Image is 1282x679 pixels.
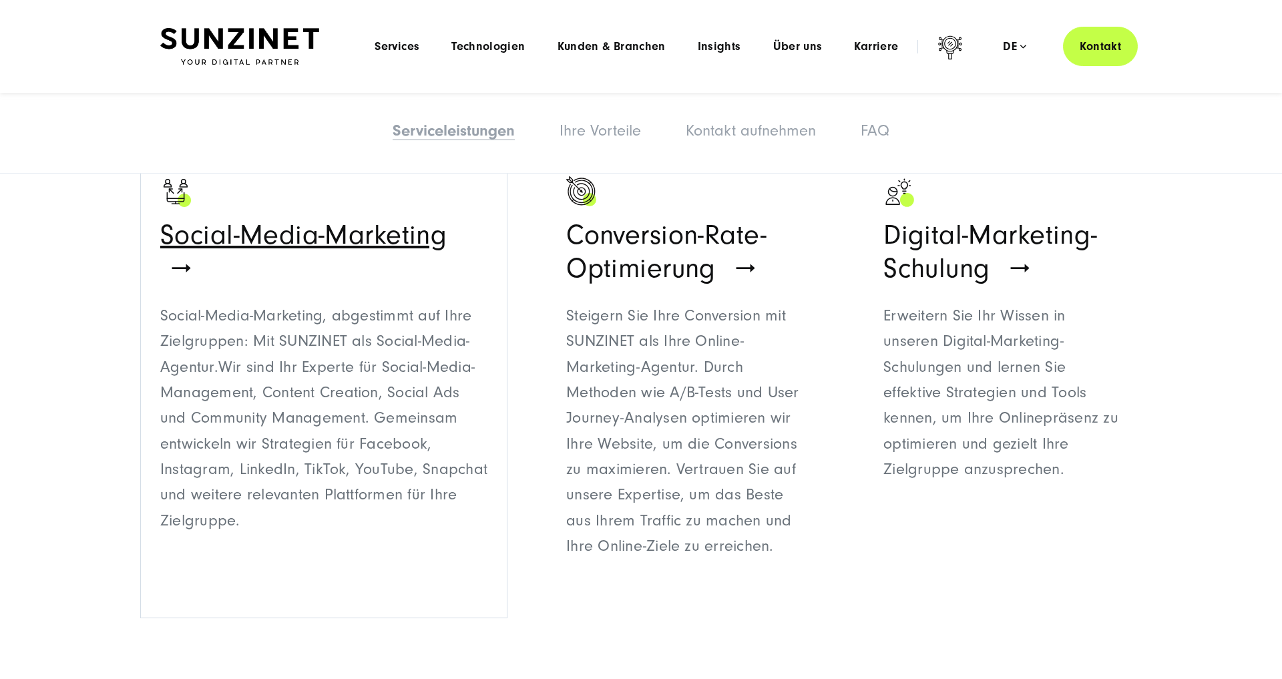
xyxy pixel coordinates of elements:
a: Karriere [854,40,898,53]
p: Erweitern Sie Ihr Wissen in unseren Digital-Marketing-Schulungen und lernen Sie effektive Strateg... [883,303,1122,483]
a: FAQ [861,122,889,140]
p: Steigern Sie Ihre Conversion mit SUNZINET als Ihre Online-Marketing-Agentur. Durch Methoden wie A... [566,303,805,559]
a: Männchen mit einer Glühbirne als Zeichen für Innovationen - Digitalagentur SUNZINET Digital-Marke... [883,176,1122,598]
a: Serviceleistungen [393,122,515,140]
span: Conversion-Rate-Optimierung [566,220,767,284]
a: Services [375,40,419,53]
a: Kontakt aufnehmen [686,122,816,140]
span: Digital-Marketing-Schulung [883,220,1098,284]
img: Schwarzer Laptop mit zwei Personen und einem grünem Akzent als Zeichen für Digital Workplace - Di... [160,176,194,210]
a: Kunden & Branchen [558,40,666,53]
div: de [1003,40,1026,53]
span: Social-Media-Marketing [160,220,447,251]
img: Männchen mit einer Glühbirne als Zeichen für Innovationen - Digitalagentur SUNZINET [883,176,917,210]
a: Schwarzer Laptop mit zwei Personen und einem grünem Akzent als Zeichen für Digital Workplace - Di... [160,176,487,598]
span: Social-Media-Marketing, abgestimmt auf Ihre Zielgruppen: Mit SUNZINET als Social-Media-Agentur. [160,306,471,376]
p: Wir sind Ihr Experte für Social-Media-Management, Content Creation, Social Ads und Community Mana... [160,303,487,534]
a: Kontakt [1063,27,1138,66]
a: Über uns [773,40,823,53]
a: Ihre Vorteile [560,122,641,140]
img: SUNZINET Full Service Digital Agentur [160,28,319,65]
a: Conversion-Rate-Optimierung Steigern Sie Ihre Conversion mit SUNZINET als Ihre Online-Marketing-A... [566,176,805,598]
a: Insights [698,40,741,53]
a: Technologien [451,40,525,53]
